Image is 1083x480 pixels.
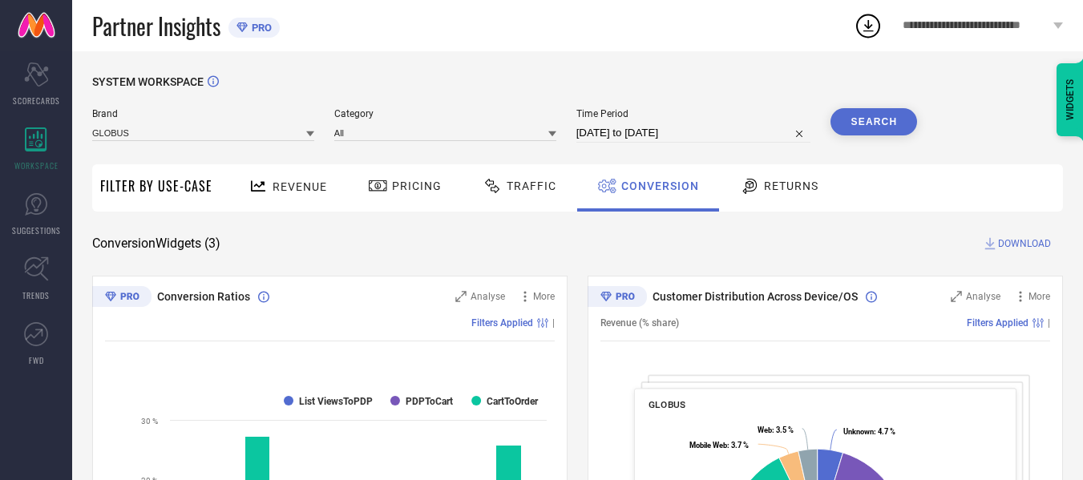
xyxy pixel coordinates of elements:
[843,427,874,436] tspan: Unknown
[967,317,1028,329] span: Filters Applied
[471,291,505,302] span: Analyse
[1048,317,1050,329] span: |
[507,179,556,192] span: Traffic
[92,286,152,310] div: Premium
[12,224,61,236] span: SUGGESTIONS
[689,441,727,450] tspan: Mobile Web
[552,317,555,329] span: |
[334,108,556,119] span: Category
[471,317,533,329] span: Filters Applied
[248,22,272,34] span: PRO
[299,396,373,407] text: List ViewsToPDP
[392,179,442,192] span: Pricing
[29,354,44,366] span: FWD
[406,396,453,407] text: PDPToCart
[13,95,60,107] span: SCORECARDS
[157,290,250,303] span: Conversion Ratios
[966,291,1000,302] span: Analyse
[92,75,204,88] span: SYSTEM WORKSPACE
[273,180,327,193] span: Revenue
[998,236,1051,252] span: DOWNLOAD
[92,10,220,42] span: Partner Insights
[588,286,647,310] div: Premium
[576,123,811,143] input: Select time period
[576,108,811,119] span: Time Period
[487,396,539,407] text: CartToOrder
[141,417,158,426] text: 30 %
[600,317,679,329] span: Revenue (% share)
[455,291,467,302] svg: Zoom
[951,291,962,302] svg: Zoom
[830,108,917,135] button: Search
[533,291,555,302] span: More
[92,236,220,252] span: Conversion Widgets ( 3 )
[22,289,50,301] span: TRENDS
[653,290,858,303] span: Customer Distribution Across Device/OS
[843,427,895,436] text: : 4.7 %
[764,179,818,192] span: Returns
[758,426,772,434] tspan: Web
[92,108,314,119] span: Brand
[758,426,794,434] text: : 3.5 %
[649,399,685,410] span: GLOBUS
[100,176,212,196] span: Filter By Use-Case
[621,179,699,192] span: Conversion
[689,441,749,450] text: : 3.7 %
[14,159,59,171] span: WORKSPACE
[1028,291,1050,302] span: More
[854,11,883,40] div: Open download list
